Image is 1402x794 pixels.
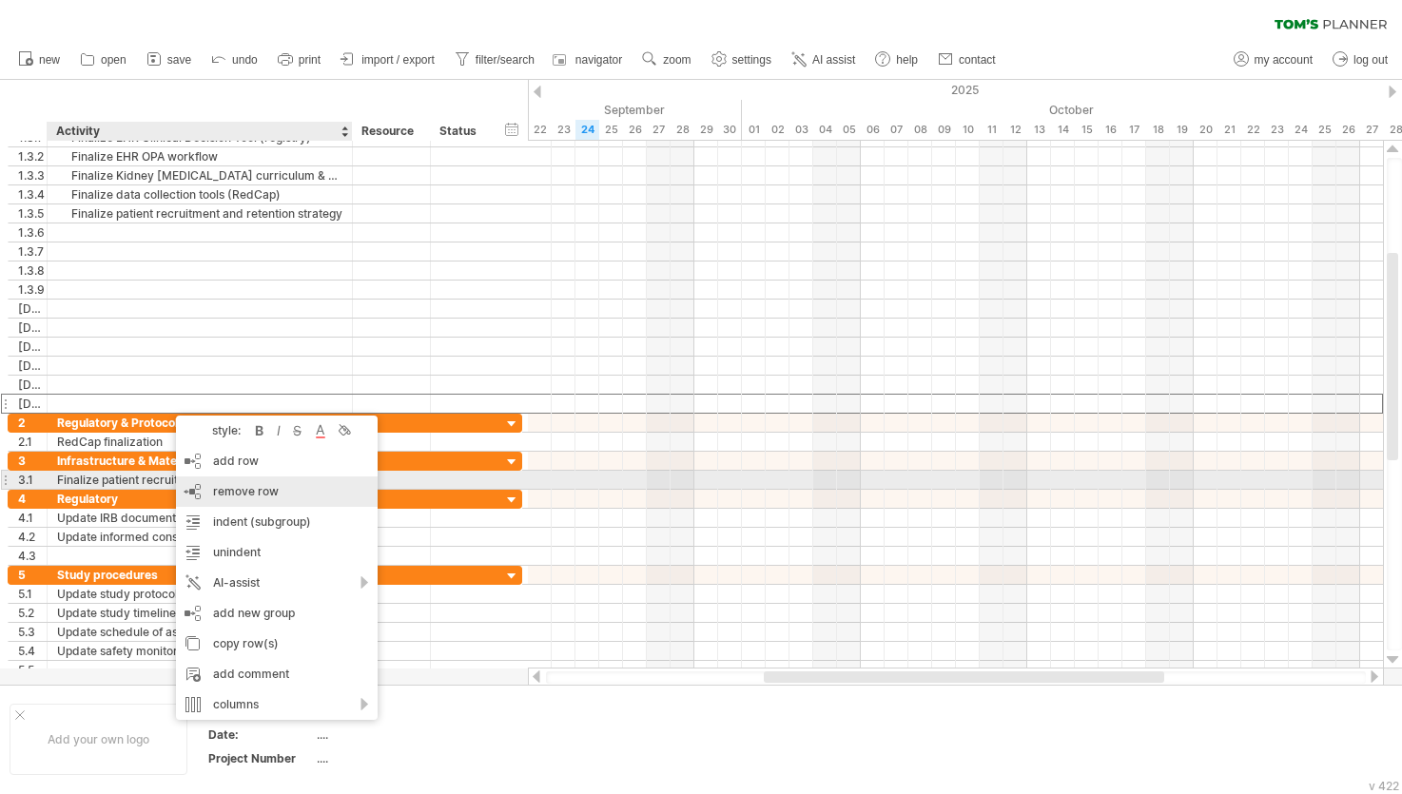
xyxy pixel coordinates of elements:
div: Infrastructure & Materials Development [57,452,342,470]
div: 1.3.8 [18,261,47,280]
span: import / export [361,53,435,67]
div: Date: [208,726,313,743]
a: open [75,48,132,72]
div: Update IRB documents [57,509,342,527]
div: Sunday, 5 October 2025 [837,120,861,140]
div: Tuesday, 30 September 2025 [718,120,742,140]
div: 1.3.3 [18,166,47,184]
div: Saturday, 11 October 2025 [980,120,1003,140]
div: Sunday, 12 October 2025 [1003,120,1027,140]
div: Regulatory [57,490,342,508]
div: Wednesday, 15 October 2025 [1075,120,1099,140]
div: Finalize patient recruitment and retention strategy [57,471,342,489]
div: Monday, 6 October 2025 [861,120,885,140]
div: 1.3.7 [18,242,47,261]
a: new [13,48,66,72]
div: 1.3.2 [18,147,47,165]
div: 5.5 [18,661,47,679]
span: new [39,53,60,67]
div: Update safety monitoring/adverse event reporting forms [57,642,342,660]
div: add row [176,446,378,476]
div: Add your own logo [10,704,187,775]
div: Wednesday, 24 September 2025 [575,120,599,140]
div: Regulatory & Protocol Finalization [57,414,342,432]
div: style: [184,423,250,437]
div: Update study protocol [57,585,342,603]
div: Saturday, 4 October 2025 [813,120,837,140]
div: Thursday, 16 October 2025 [1099,120,1122,140]
div: Saturday, 27 September 2025 [647,120,671,140]
div: Monday, 29 September 2025 [694,120,718,140]
div: Update schedule of assessments [57,623,342,641]
div: Finalize data collection tools (RedCap) [57,185,342,203]
span: zoom [663,53,691,67]
span: contact [959,53,996,67]
div: Friday, 17 October 2025 [1122,120,1146,140]
span: remove row [213,484,279,498]
div: Monday, 13 October 2025 [1027,120,1051,140]
span: settings [732,53,771,67]
a: contact [933,48,1002,72]
div: Sunday, 26 October 2025 [1336,120,1360,140]
div: 2.1 [18,433,47,451]
span: undo [232,53,258,67]
div: Finalize patient recruitment and retention strategy [57,204,342,223]
div: unindent [176,537,378,568]
span: help [896,53,918,67]
div: copy row(s) [176,629,378,659]
div: Saturday, 25 October 2025 [1313,120,1336,140]
div: Monday, 22 September 2025 [528,120,552,140]
div: v 422 [1369,779,1399,793]
div: Tuesday, 23 September 2025 [552,120,575,140]
div: 3.1 [18,471,47,489]
div: 5.2 [18,604,47,622]
div: add new group [176,598,378,629]
div: Tuesday, 7 October 2025 [885,120,908,140]
div: Friday, 10 October 2025 [956,120,980,140]
div: 1.3.4 [18,185,47,203]
div: Status [439,122,481,141]
div: 4.3 [18,547,47,565]
div: 1.3.9 [18,281,47,299]
div: Friday, 26 September 2025 [623,120,647,140]
div: 3 [18,452,47,470]
span: navigator [575,53,622,67]
div: 4.1 [18,509,47,527]
span: my account [1255,53,1313,67]
a: AI assist [787,48,861,72]
div: Friday, 3 October 2025 [789,120,813,140]
div: Study procedures [57,566,342,584]
span: print [299,53,321,67]
div: 1.3.5 [18,204,47,223]
div: columns [176,689,378,720]
div: 5.3 [18,623,47,641]
a: save [142,48,197,72]
div: 5 [18,566,47,584]
div: .... [317,750,477,766]
span: log out [1353,53,1388,67]
div: Monday, 27 October 2025 [1360,120,1384,140]
span: AI assist [812,53,855,67]
div: Update study timeline [57,604,342,622]
div: Wednesday, 1 October 2025 [742,120,766,140]
div: [DATE] [18,338,47,356]
div: 4 [18,490,47,508]
div: Sunday, 28 September 2025 [671,120,694,140]
div: AI-assist [176,568,378,598]
div: Tuesday, 21 October 2025 [1217,120,1241,140]
div: Sunday, 19 October 2025 [1170,120,1194,140]
div: .... [317,703,477,719]
div: Resource [361,122,419,141]
div: 2 [18,414,47,432]
a: my account [1229,48,1318,72]
div: RedCap finalization [57,433,342,451]
div: Tuesday, 14 October 2025 [1051,120,1075,140]
div: [DATE] [18,300,47,318]
div: Friday, 24 October 2025 [1289,120,1313,140]
div: Monday, 20 October 2025 [1194,120,1217,140]
span: open [101,53,127,67]
div: .... [317,726,477,743]
div: 1.3.6 [18,223,47,242]
div: 5.1 [18,585,47,603]
div: Project Number [208,750,313,766]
